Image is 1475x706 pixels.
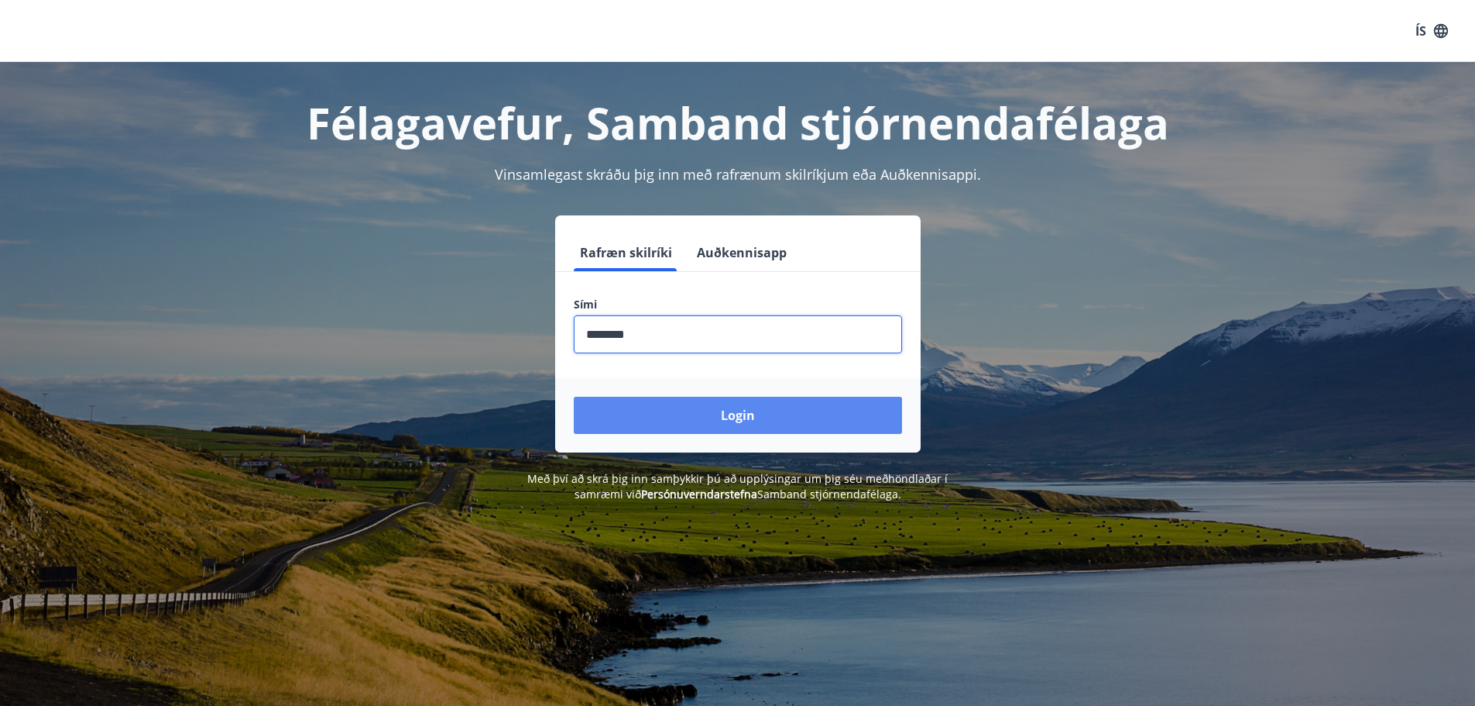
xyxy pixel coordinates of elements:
[574,297,902,312] label: Sími
[574,234,678,271] button: Rafræn skilríki
[527,471,948,501] span: Með því að skrá þig inn samþykkir þú að upplýsingar um þig séu meðhöndlaðar í samræmi við Samband...
[574,397,902,434] button: Login
[1407,17,1456,45] button: ÍS
[641,487,757,501] a: Persónuverndarstefna
[199,93,1277,152] h1: Félagavefur, Samband stjórnendafélaga
[691,234,793,271] button: Auðkennisapp
[495,165,981,184] span: Vinsamlegast skráðu þig inn með rafrænum skilríkjum eða Auðkennisappi.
